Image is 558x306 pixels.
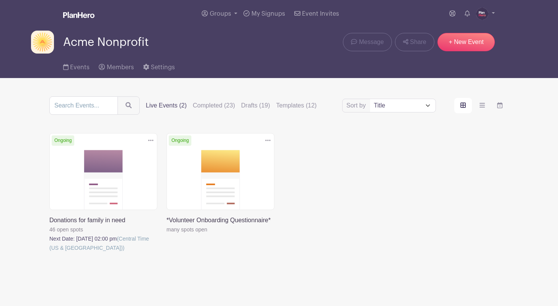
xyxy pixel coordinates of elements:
span: Message [359,37,384,47]
span: Events [70,64,90,70]
img: logo_white-6c42ec7e38ccf1d336a20a19083b03d10ae64f83f12c07503d8b9e83406b4c7d.svg [63,12,95,18]
img: Acme-logo-ph.png [31,31,54,54]
span: Share [410,37,426,47]
a: Events [63,54,90,78]
span: My Signups [251,11,285,17]
label: Drafts (19) [241,101,270,110]
span: Acme Nonprofit [63,36,149,49]
a: Message [343,33,392,51]
span: Groups [210,11,231,17]
input: Search Events... [49,96,118,115]
a: Members [99,54,134,78]
label: Sort by [346,101,368,110]
label: Completed (23) [193,101,235,110]
a: Share [395,33,434,51]
label: Live Events (2) [146,101,187,110]
a: + New Event [437,33,495,51]
span: Event Invites [302,11,339,17]
span: Settings [151,64,175,70]
div: order and view [454,98,509,113]
a: Settings [143,54,175,78]
img: PH-Logo-Circle-Centered-Purple.jpg [476,8,488,20]
span: Members [107,64,134,70]
div: filters [146,101,317,110]
label: Templates (12) [276,101,317,110]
